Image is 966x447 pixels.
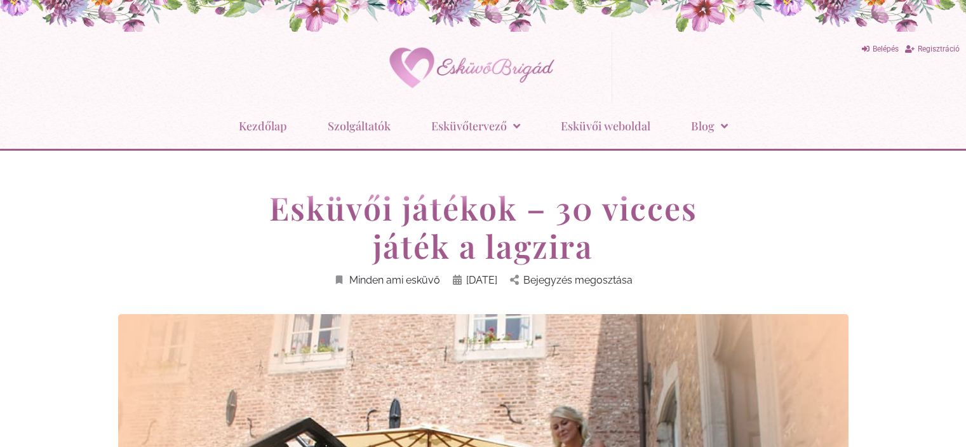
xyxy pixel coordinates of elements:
[466,272,497,289] span: [DATE]
[431,109,520,142] a: Esküvőtervező
[862,41,899,58] a: Belépés
[239,109,287,142] a: Kezdőlap
[905,41,960,58] a: Regisztráció
[510,272,633,289] a: Bejegyzés megosztása
[918,45,960,53] span: Regisztráció
[333,272,440,289] a: Minden ami esküvő
[328,109,391,142] a: Szolgáltatók
[6,109,960,142] nav: Menu
[691,109,728,142] a: Blog
[561,109,650,142] a: Esküvői weboldal
[242,189,725,265] h1: Esküvői játékok – 30 vicces játék a lagzira
[873,45,899,53] span: Belépés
